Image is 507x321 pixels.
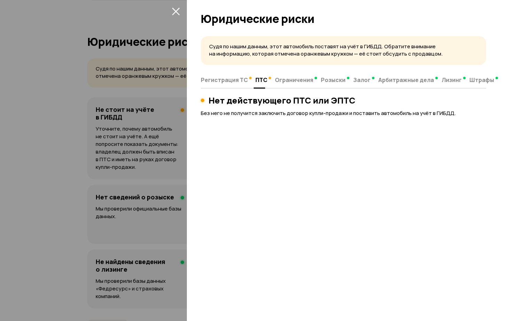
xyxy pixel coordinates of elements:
span: Регистрация ТС [201,76,248,83]
span: ПТС [255,76,267,83]
span: Арбитражные дела [378,76,434,83]
span: Ограничения [275,76,313,83]
span: Залог [353,76,371,83]
p: Без него не получится заключить договор купли-продажи и поставить автомобиль на учёт в ГИБДД. [201,109,486,117]
span: Лизинг [442,76,462,83]
span: Штрафы [469,76,494,83]
h3: Нет действующего ПТС или ЭПТС [208,96,355,105]
span: Судя по нашим данным, этот автомобиль поставят на учёт в ГИБДД. Обратите внимание на информацию, ... [209,43,443,57]
button: закрыть [170,6,181,17]
span: Розыски [321,76,346,83]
